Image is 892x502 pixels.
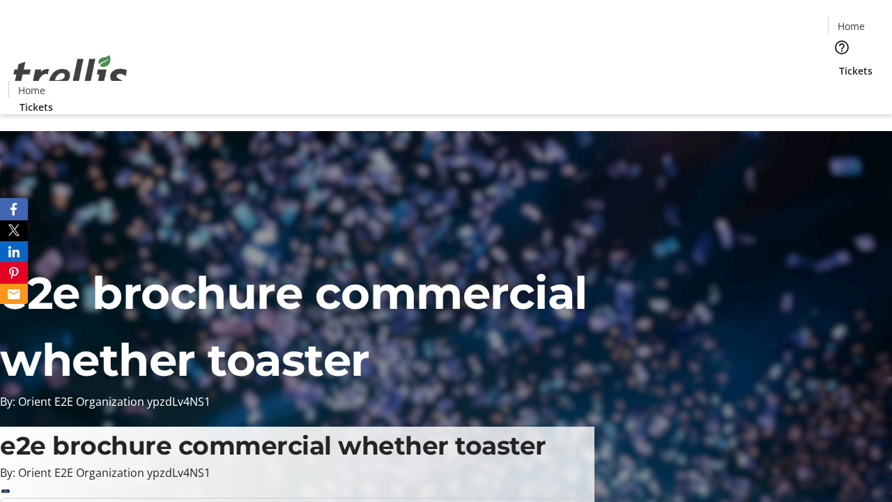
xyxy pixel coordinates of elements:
[828,33,856,61] button: Help
[8,40,132,109] img: Orient E2E Organization ypzdLv4NS1's Logo
[839,63,872,78] span: Tickets
[18,83,45,98] span: Home
[829,19,873,33] a: Home
[8,100,64,114] a: Tickets
[828,63,884,78] a: Tickets
[20,100,53,114] span: Tickets
[9,83,54,98] a: Home
[838,19,865,33] span: Home
[828,78,856,106] button: Cart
